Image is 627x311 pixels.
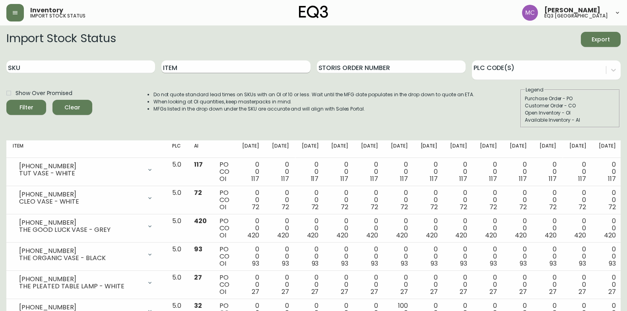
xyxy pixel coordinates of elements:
[450,274,467,295] div: 0 0
[272,246,289,267] div: 0 0
[311,174,319,183] span: 117
[59,103,86,113] span: Clear
[474,140,503,158] th: [DATE]
[510,218,527,239] div: 0 0
[361,246,378,267] div: 0 0
[331,161,348,183] div: 0 0
[19,219,142,226] div: [PHONE_NUMBER]
[242,161,259,183] div: 0 0
[609,259,616,268] span: 93
[608,174,616,183] span: 117
[311,287,319,296] span: 27
[371,259,378,268] span: 93
[295,140,325,158] th: [DATE]
[336,231,348,240] span: 420
[252,202,259,212] span: 72
[194,301,202,310] span: 32
[569,246,586,267] div: 0 0
[599,246,616,267] div: 0 0
[325,140,355,158] th: [DATE]
[421,161,438,183] div: 0 0
[13,274,159,292] div: [PHONE_NUMBER]THE PLEATED TABLE LAMP - WHITE
[510,246,527,267] div: 0 0
[540,189,557,211] div: 0 0
[489,202,497,212] span: 72
[166,186,188,214] td: 5.0
[341,202,348,212] span: 72
[341,287,348,296] span: 27
[426,231,438,240] span: 420
[219,246,229,267] div: PO CO
[569,274,586,295] div: 0 0
[307,231,319,240] span: 420
[6,32,116,47] h2: Import Stock Status
[6,140,166,158] th: Item
[341,259,348,268] span: 93
[188,140,213,158] th: AI
[414,140,444,158] th: [DATE]
[153,105,475,113] li: MFGs listed in the drop down under the SKU are accurate and will align with Sales Portal.
[510,189,527,211] div: 0 0
[19,103,33,113] div: Filter
[563,140,593,158] th: [DATE]
[460,287,467,296] span: 27
[252,287,259,296] span: 27
[242,246,259,267] div: 0 0
[503,140,533,158] th: [DATE]
[13,218,159,235] div: [PHONE_NUMBER]THE GOOD LUCK VASE - GREY
[400,202,408,212] span: 72
[153,91,475,98] li: Do not quote standard lead times on SKUs with an OI of 10 or less. Wait until the MFG date popula...
[421,246,438,267] div: 0 0
[519,174,527,183] span: 117
[459,174,467,183] span: 117
[219,287,226,296] span: OI
[569,218,586,239] div: 0 0
[450,161,467,183] div: 0 0
[361,161,378,183] div: 0 0
[391,274,408,295] div: 0 0
[540,218,557,239] div: 0 0
[460,259,467,268] span: 93
[242,189,259,211] div: 0 0
[19,247,142,255] div: [PHONE_NUMBER]
[30,7,63,14] span: Inventory
[281,174,289,183] span: 117
[510,161,527,183] div: 0 0
[608,287,616,296] span: 27
[166,243,188,271] td: 5.0
[579,259,586,268] span: 93
[371,287,378,296] span: 27
[574,231,586,240] span: 420
[331,274,348,295] div: 0 0
[430,202,438,212] span: 72
[455,231,467,240] span: 420
[485,231,497,240] span: 420
[19,163,142,170] div: [PHONE_NUMBER]
[166,214,188,243] td: 5.0
[331,189,348,211] div: 0 0
[302,274,319,295] div: 0 0
[489,287,497,296] span: 27
[166,140,188,158] th: PLC
[549,287,557,296] span: 27
[19,191,142,198] div: [PHONE_NUMBER]
[391,161,408,183] div: 0 0
[520,259,527,268] span: 93
[13,189,159,207] div: [PHONE_NUMBER]CLEO VASE - WHITE
[430,174,438,183] span: 117
[515,231,527,240] span: 420
[242,274,259,295] div: 0 0
[401,259,408,268] span: 93
[194,273,202,282] span: 27
[396,231,408,240] span: 420
[340,174,348,183] span: 117
[219,259,226,268] span: OI
[30,14,85,18] h5: import stock status
[400,287,408,296] span: 27
[361,274,378,295] div: 0 0
[450,218,467,239] div: 0 0
[52,100,92,115] button: Clear
[569,161,586,183] div: 0 0
[450,189,467,211] div: 0 0
[391,189,408,211] div: 0 0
